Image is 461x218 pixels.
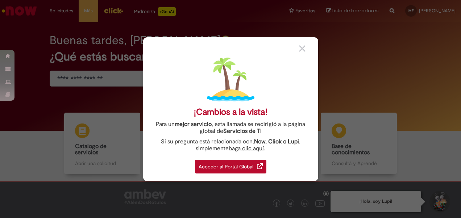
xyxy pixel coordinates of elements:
div: ¡Cambios a la vista! [194,107,267,117]
strong: mejor servicio [175,121,212,128]
img: close_button_grey.png [299,45,306,52]
img: redirect_link.png [257,163,263,169]
a: Acceder al Portal Global [195,156,266,173]
div: Si su pregunta está relacionada con , simplemente . [149,138,313,152]
img: island.png [207,56,254,103]
div: Acceder al Portal Global [195,160,266,173]
a: haga clic aquí [229,141,264,152]
a: Servicios de TI [223,123,262,135]
strong: .Now, Click o Lupi [253,138,299,145]
div: Para un , esta llamada se redirigió a la página global de [149,121,313,135]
